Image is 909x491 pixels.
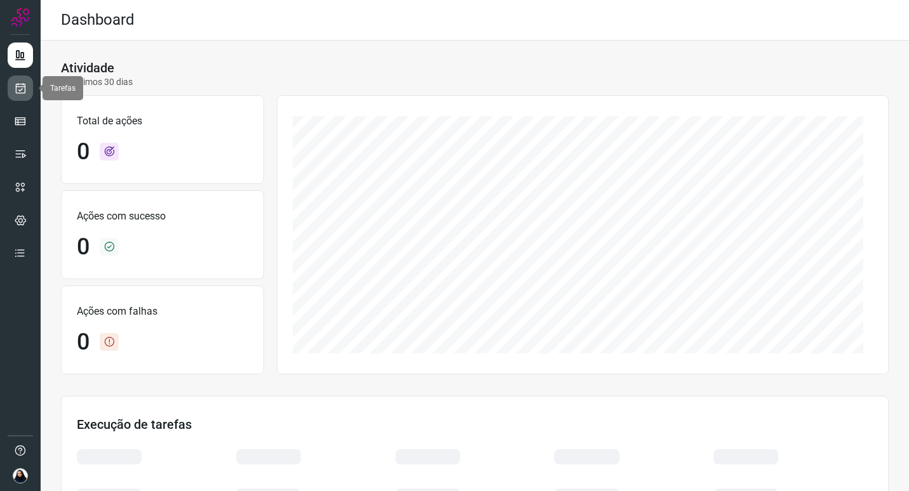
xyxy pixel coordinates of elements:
[77,304,248,319] p: Ações com falhas
[77,417,873,432] h3: Execução de tarefas
[77,138,90,166] h1: 0
[61,75,133,89] p: Últimos 30 dias
[13,468,28,483] img: 9c1dc0bd19ca9d802488e520c31d7c00.jpg
[77,233,90,261] h1: 0
[50,84,76,93] span: Tarefas
[11,8,30,27] img: Logo
[77,329,90,356] h1: 0
[61,60,114,75] h3: Atividade
[77,209,248,224] p: Ações com sucesso
[77,114,248,129] p: Total de ações
[61,11,135,29] h2: Dashboard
